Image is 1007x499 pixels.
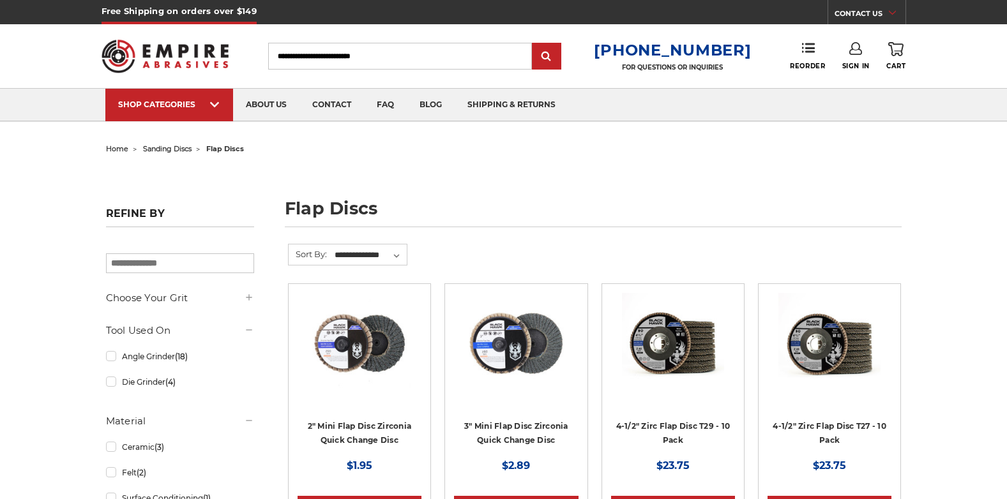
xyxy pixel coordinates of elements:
span: Cart [886,62,905,70]
select: Sort By: [333,246,407,265]
img: Empire Abrasives [102,31,229,81]
a: BHA 3" Quick Change 60 Grit Flap Disc for Fine Grinding and Finishing [454,293,578,417]
img: BHA 3" Quick Change 60 Grit Flap Disc for Fine Grinding and Finishing [465,293,567,395]
a: Reorder [790,42,825,70]
a: Angle Grinder [106,345,254,368]
h5: Refine by [106,207,254,227]
span: (2) [137,468,146,477]
a: home [106,144,128,153]
a: blog [407,89,455,121]
a: Felt [106,461,254,484]
a: CONTACT US [835,6,905,24]
span: $2.89 [502,459,530,472]
a: 2" Mini Flap Disc Zirconia Quick Change Disc [308,421,412,445]
span: flap discs [206,144,244,153]
a: Black Hawk 4-1/2" x 7/8" Flap Disc Type 27 - 10 Pack [768,293,891,417]
a: 3" Mini Flap Disc Zirconia Quick Change Disc [464,421,568,445]
span: Reorder [790,62,825,70]
span: (18) [175,352,188,361]
img: Black Hawk 4-1/2" x 7/8" Flap Disc Type 27 - 10 Pack [778,293,881,395]
a: shipping & returns [455,89,568,121]
span: (3) [155,442,164,452]
a: Black Hawk Abrasives 2-inch Zirconia Flap Disc with 60 Grit Zirconia for Smooth Finishing [298,293,421,417]
img: Black Hawk Abrasives 2-inch Zirconia Flap Disc with 60 Grit Zirconia for Smooth Finishing [308,293,411,395]
span: $1.95 [347,459,372,472]
span: (4) [165,377,176,387]
h5: Material [106,413,254,429]
a: sanding discs [143,144,192,153]
h5: Choose Your Grit [106,290,254,306]
a: 4-1/2" Zirc Flap Disc T27 - 10 Pack [773,421,886,445]
a: 4-1/2" Zirc Flap Disc T29 - 10 Pack [616,421,731,445]
a: [PHONE_NUMBER] [594,41,751,59]
span: Sign In [842,62,870,70]
a: contact [299,89,364,121]
p: FOR QUESTIONS OR INQUIRIES [594,63,751,71]
a: about us [233,89,299,121]
input: Submit [534,44,559,70]
a: faq [364,89,407,121]
h5: Tool Used On [106,323,254,338]
a: 4.5" Black Hawk Zirconia Flap Disc 10 Pack [611,293,735,417]
span: $23.75 [656,459,690,472]
img: 4.5" Black Hawk Zirconia Flap Disc 10 Pack [622,293,724,395]
a: Die Grinder [106,371,254,393]
span: $23.75 [813,459,846,472]
label: Sort By: [289,244,327,264]
a: Cart [886,42,905,70]
a: Ceramic [106,436,254,458]
h1: flap discs [285,200,902,227]
div: SHOP CATEGORIES [118,100,220,109]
